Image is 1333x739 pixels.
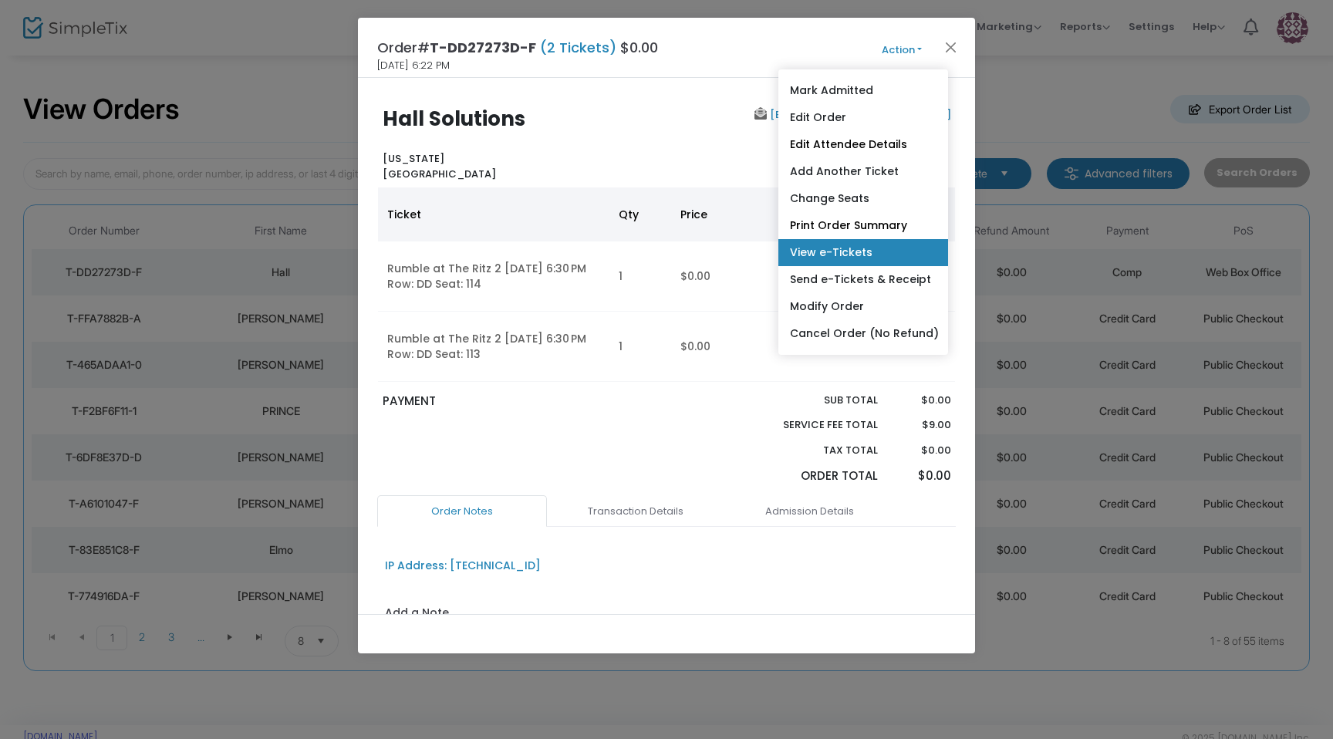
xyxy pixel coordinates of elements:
th: Ticket [378,187,609,241]
p: $9.00 [893,417,950,433]
a: Print Order Summary [778,212,948,239]
div: IP Address: [TECHNICAL_ID] [385,558,541,574]
a: Modify Order [778,293,948,320]
a: Order Notes [377,495,547,528]
button: Action [855,42,948,59]
p: Service Fee Total [747,417,878,433]
td: Rumble at The Ritz 2 [DATE] 6:30 PM Row: DD Seat: 113 [378,312,609,382]
a: Edit Order [778,104,948,131]
a: Send e-Tickets & Receipt [778,266,948,293]
td: 1 [609,312,671,382]
button: Close [941,37,961,57]
a: Mark Admitted [778,77,948,104]
p: Order Total [747,467,878,485]
span: (2 Tickets) [536,38,620,57]
p: $0.00 [893,443,950,458]
td: $0.00 [671,312,818,382]
span: [DATE] 6:22 PM [377,58,450,73]
a: View e-Tickets [778,239,948,266]
b: Hall Solutions [383,105,525,133]
a: Transaction Details [551,495,720,528]
td: $0.00 [671,241,818,312]
a: Edit Attendee Details [778,131,948,158]
a: Change Seats [778,185,948,212]
td: Rumble at The Ritz 2 [DATE] 6:30 PM Row: DD Seat: 114 [378,241,609,312]
th: Price [671,187,818,241]
b: [US_STATE] [GEOGRAPHIC_DATA] [383,151,496,181]
a: Admission Details [724,495,894,528]
a: Add Another Ticket [778,158,948,185]
label: Add a Note [385,605,449,625]
td: 1 [609,241,671,312]
p: $0.00 [893,467,950,485]
a: Cancel Order (No Refund) [778,320,948,347]
p: Sub total [747,393,878,408]
th: Qty [609,187,671,241]
p: Tax Total [747,443,878,458]
p: $0.00 [893,393,950,408]
span: T-DD27273D-F [430,38,536,57]
p: PAYMENT [383,393,660,410]
h4: Order# $0.00 [377,37,658,58]
div: Data table [378,187,955,382]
